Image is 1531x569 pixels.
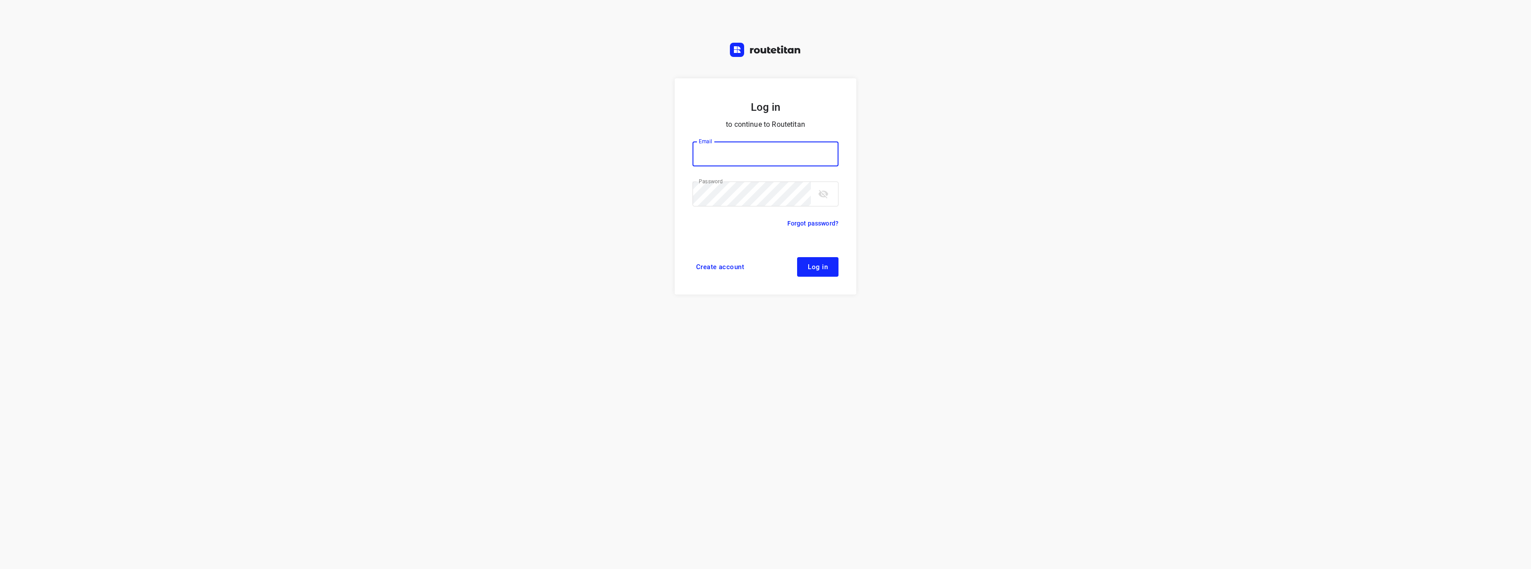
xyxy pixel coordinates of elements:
[693,257,748,277] a: Create account
[696,263,744,270] span: Create account
[693,118,838,131] p: to continue to Routetitan
[730,43,801,57] img: Routetitan
[693,100,838,115] h5: Log in
[808,263,828,270] span: Log in
[814,185,832,203] button: toggle password visibility
[797,257,838,277] button: Log in
[787,218,838,229] a: Forgot password?
[730,43,801,59] a: Routetitan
